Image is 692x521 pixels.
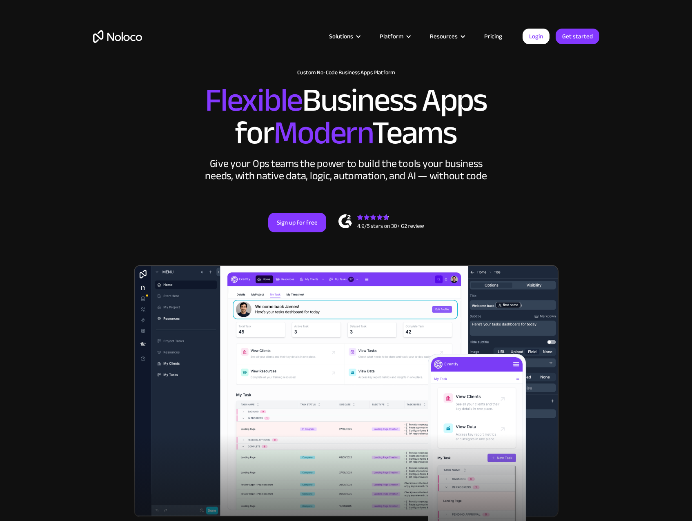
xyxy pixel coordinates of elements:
[474,31,512,42] a: Pricing
[205,70,302,131] span: Flexible
[268,213,326,232] a: Sign up for free
[329,31,353,42] div: Solutions
[420,31,474,42] div: Resources
[93,30,142,43] a: home
[523,29,550,44] a: Login
[369,31,420,42] div: Platform
[380,31,403,42] div: Platform
[430,31,458,42] div: Resources
[556,29,599,44] a: Get started
[203,158,489,182] div: Give your Ops teams the power to build the tools your business needs, with native data, logic, au...
[274,102,372,163] span: Modern
[319,31,369,42] div: Solutions
[93,84,599,149] h2: Business Apps for Teams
